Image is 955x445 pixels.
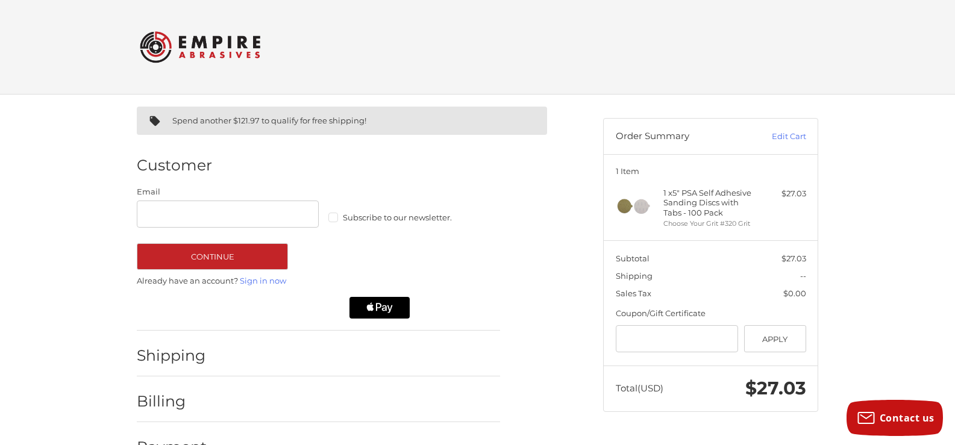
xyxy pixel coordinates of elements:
span: Contact us [880,411,935,425]
h2: Shipping [137,346,207,365]
span: $0.00 [783,288,806,298]
h4: 1 x 5" PSA Self Adhesive Sanding Discs with Tabs - 100 Pack [663,188,756,217]
div: Coupon/Gift Certificate [616,308,806,320]
input: Gift Certificate or Coupon Code [616,325,739,352]
img: Empire Abrasives [140,23,260,70]
span: Shipping [616,271,653,281]
a: Sign in now [240,276,286,285]
p: Already have an account? [137,275,500,287]
button: Contact us [847,400,943,436]
span: Total (USD) [616,382,663,394]
h3: 1 Item [616,166,806,176]
h2: Billing [137,392,207,411]
span: Sales Tax [616,288,651,298]
span: -- [800,271,806,281]
button: Apply [744,325,806,352]
span: Subtotal [616,254,650,263]
span: $27.03 [745,377,806,399]
h2: Customer [137,156,212,175]
span: $27.03 [781,254,806,263]
button: Continue [137,243,288,270]
a: Edit Cart [745,131,806,143]
label: Email [137,186,319,198]
span: Spend another $121.97 to qualify for free shipping! [172,116,366,125]
h3: Order Summary [616,131,745,143]
span: Subscribe to our newsletter. [343,213,452,222]
li: Choose Your Grit #320 Grit [663,219,756,229]
div: $27.03 [759,188,806,200]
